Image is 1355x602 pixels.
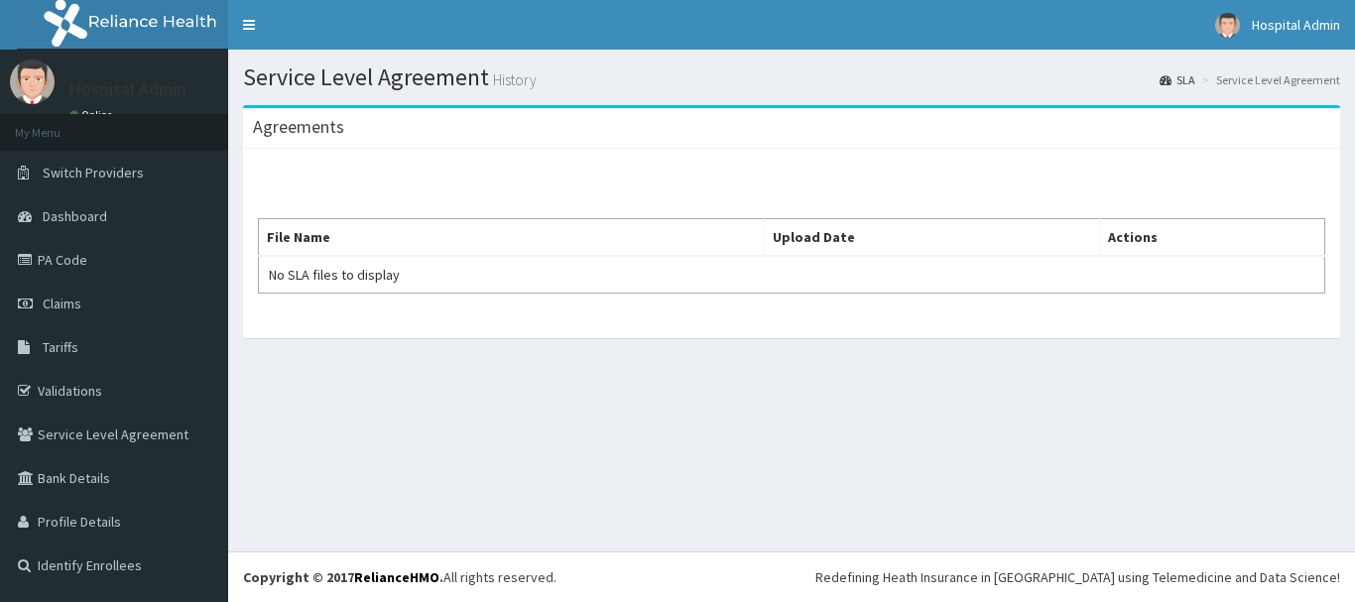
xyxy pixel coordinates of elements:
[1252,16,1340,34] span: Hospital Admin
[243,64,1340,90] h1: Service Level Agreement
[43,164,144,181] span: Switch Providers
[259,219,765,257] th: File Name
[1100,219,1325,257] th: Actions
[69,80,186,98] p: Hospital Admin
[253,118,344,136] h3: Agreements
[228,551,1355,602] footer: All rights reserved.
[69,108,117,122] a: Online
[43,207,107,225] span: Dashboard
[1215,13,1240,38] img: User Image
[354,568,439,586] a: RelianceHMO
[43,295,81,312] span: Claims
[269,266,400,284] span: No SLA files to display
[764,219,1100,257] th: Upload Date
[243,568,443,586] strong: Copyright © 2017 .
[489,72,537,87] small: History
[815,567,1340,587] div: Redefining Heath Insurance in [GEOGRAPHIC_DATA] using Telemedicine and Data Science!
[1160,71,1195,88] a: SLA
[43,338,78,356] span: Tariffs
[1197,71,1340,88] li: Service Level Agreement
[10,60,55,104] img: User Image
